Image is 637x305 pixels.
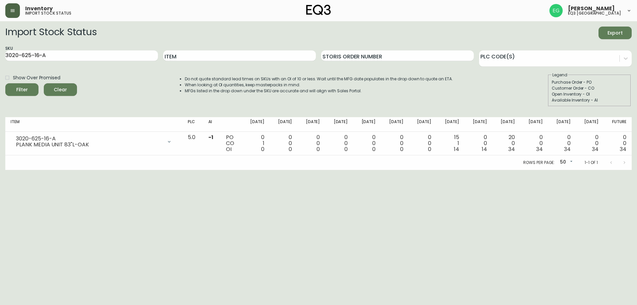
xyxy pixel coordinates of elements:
[317,145,320,153] span: 0
[604,29,626,37] span: Export
[16,142,163,148] div: PLANK MEDIA UNIT 83"L-OAK
[553,134,571,152] div: 0 0
[49,86,72,94] span: Clear
[16,136,163,142] div: 3020-625-16-A
[520,117,548,132] th: [DATE]
[269,117,297,132] th: [DATE]
[325,117,353,132] th: [DATE]
[25,6,53,11] span: Inventory
[330,134,348,152] div: 0 0
[409,117,437,132] th: [DATE]
[297,117,325,132] th: [DATE]
[414,134,431,152] div: 0 0
[203,117,221,132] th: AI
[454,145,459,153] span: 14
[386,134,403,152] div: 0 0
[16,86,28,94] div: Filter
[182,117,203,132] th: PLC
[5,83,38,96] button: Filter
[470,134,487,152] div: 0 0
[358,134,376,152] div: 0 0
[568,11,621,15] h5: eq3 [GEOGRAPHIC_DATA]
[492,117,520,132] th: [DATE]
[289,145,292,153] span: 0
[592,145,599,153] span: 34
[526,134,543,152] div: 0 0
[185,88,453,94] li: MFGs listed in the drop down under the SKU are accurate and will align with Sales Portal.
[548,117,576,132] th: [DATE]
[344,145,348,153] span: 0
[552,79,627,85] div: Purchase Order - PO
[604,117,632,132] th: Future
[306,5,331,15] img: logo
[442,134,459,152] div: 15 1
[208,133,213,141] span: -1
[247,134,264,152] div: 0 1
[536,145,543,153] span: 34
[508,145,515,153] span: 34
[581,134,599,152] div: 0 0
[552,91,627,97] div: Open Inventory - OI
[372,145,376,153] span: 0
[226,145,232,153] span: OI
[609,134,626,152] div: 0 0
[437,117,464,132] th: [DATE]
[557,157,574,168] div: 50
[261,145,264,153] span: 0
[552,72,568,78] legend: Legend
[564,145,571,153] span: 34
[599,27,632,39] button: Export
[482,145,487,153] span: 14
[523,160,555,166] p: Rows per page:
[13,74,60,81] span: Show Over Promised
[182,132,203,155] td: 5.0
[353,117,381,132] th: [DATE]
[498,134,515,152] div: 20 0
[5,117,182,132] th: Item
[585,160,598,166] p: 1-1 of 1
[428,145,431,153] span: 0
[185,76,453,82] li: Do not quote standard lead times on SKUs with an OI of 10 or less. Wait until the MFG date popula...
[552,85,627,91] div: Customer Order - CO
[5,27,97,39] h2: Import Stock Status
[576,117,604,132] th: [DATE]
[44,83,77,96] button: Clear
[620,145,626,153] span: 34
[242,117,270,132] th: [DATE]
[25,11,71,15] h5: import stock status
[552,97,627,103] div: Available Inventory - AI
[464,117,492,132] th: [DATE]
[226,134,237,152] div: PO CO
[400,145,403,153] span: 0
[303,134,320,152] div: 0 0
[549,4,563,17] img: db11c1629862fe82d63d0774b1b54d2b
[185,82,453,88] li: When looking at OI quantities, keep masterpacks in mind.
[275,134,292,152] div: 0 0
[11,134,177,149] div: 3020-625-16-APLANK MEDIA UNIT 83"L-OAK
[381,117,409,132] th: [DATE]
[568,6,615,11] span: [PERSON_NAME]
